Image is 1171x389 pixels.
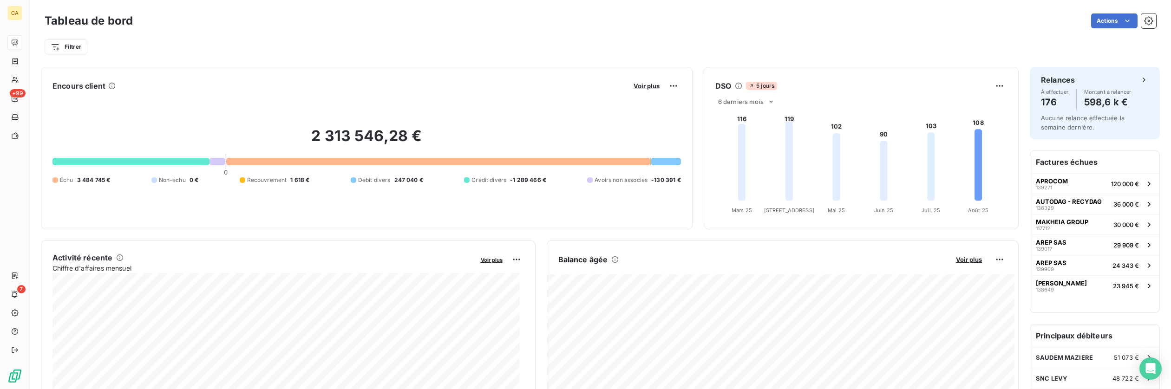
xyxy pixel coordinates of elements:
[558,254,608,265] h6: Balance âgée
[358,176,391,184] span: Débit divers
[634,82,660,90] span: Voir plus
[471,176,506,184] span: Crédit divers
[1041,74,1075,85] h6: Relances
[1041,114,1125,131] span: Aucune relance effectuée la semaine dernière.
[60,176,73,184] span: Échu
[1030,173,1159,194] button: APROCOM139271120 000 €
[1030,194,1159,214] button: AUTODAG - RECYDAG13632936 000 €
[968,207,988,214] tspan: Août 25
[1084,95,1132,110] h4: 598,6 k €
[718,98,764,105] span: 6 derniers mois
[1030,151,1159,173] h6: Factures échues
[52,263,474,273] span: Chiffre d'affaires mensuel
[764,207,814,214] tspan: [STREET_ADDRESS]
[922,207,940,214] tspan: Juil. 25
[7,91,22,106] a: +99
[45,13,133,29] h3: Tableau de bord
[481,257,503,263] span: Voir plus
[1036,218,1088,226] span: MAKHEIA GROUP
[1112,375,1139,382] span: 48 722 €
[1041,95,1069,110] h4: 176
[10,89,26,97] span: +99
[77,176,111,184] span: 3 484 745 €
[651,176,681,184] span: -130 391 €
[1036,177,1068,185] span: APROCOM
[631,82,662,90] button: Voir plus
[1112,262,1139,269] span: 24 343 €
[1036,287,1054,292] span: 138649
[1036,354,1093,361] span: SAUDEM MAZIERE
[1084,89,1132,95] span: Montant à relancer
[1041,89,1069,95] span: À effectuer
[190,176,198,184] span: 0 €
[52,252,112,263] h6: Activité récente
[1111,180,1139,188] span: 120 000 €
[52,80,105,91] h6: Encours client
[510,176,546,184] span: -1 289 466 €
[1139,357,1162,380] div: Open Intercom Messenger
[45,39,87,54] button: Filtrer
[746,82,777,90] span: 5 jours
[1036,266,1054,272] span: 139909
[715,80,731,91] h6: DSO
[7,369,22,383] img: Logo LeanPay
[1091,13,1138,28] button: Actions
[1036,246,1052,252] span: 139017
[224,169,228,176] span: 0
[1036,239,1066,246] span: AREP SAS
[1113,221,1139,228] span: 30 000 €
[1036,205,1054,211] span: 136329
[1114,354,1139,361] span: 51 073 €
[52,127,681,155] h2: 2 313 546,28 €
[1030,324,1159,347] h6: Principaux débiteurs
[1113,282,1139,290] span: 23 945 €
[7,6,22,20] div: CA
[1036,198,1102,205] span: AUTODAG - RECYDAG
[478,255,505,264] button: Voir plus
[1036,226,1050,231] span: 117712
[1030,275,1159,296] button: [PERSON_NAME]13864923 945 €
[956,256,982,263] span: Voir plus
[1036,259,1066,266] span: AREP SAS
[953,255,985,264] button: Voir plus
[247,176,287,184] span: Recouvrement
[874,207,893,214] tspan: Juin 25
[1030,234,1159,255] button: AREP SAS13901729 909 €
[732,207,752,214] tspan: Mars 25
[1036,185,1052,190] span: 139271
[1036,279,1087,287] span: [PERSON_NAME]
[1113,241,1139,249] span: 29 909 €
[394,176,423,184] span: 247 040 €
[290,176,309,184] span: 1 618 €
[595,176,648,184] span: Avoirs non associés
[1036,375,1067,382] span: SNC LEVY
[1030,214,1159,234] button: MAKHEIA GROUP11771230 000 €
[17,285,26,293] span: 7
[828,207,845,214] tspan: Mai 25
[1113,201,1139,208] span: 36 000 €
[1030,255,1159,275] button: AREP SAS13990924 343 €
[159,176,186,184] span: Non-échu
